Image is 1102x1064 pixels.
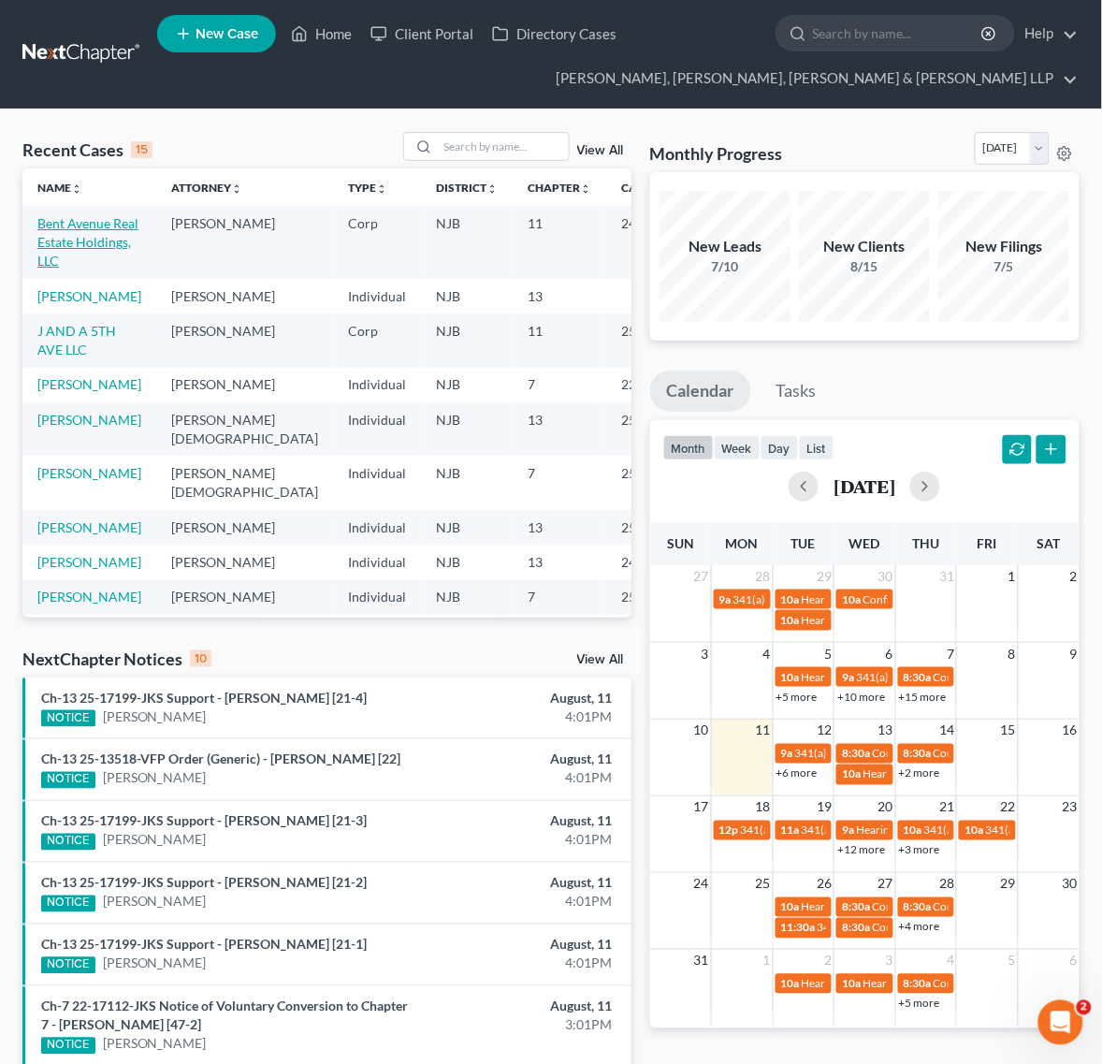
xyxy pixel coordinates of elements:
span: Hearing for [PERSON_NAME] [802,977,948,991]
td: Individual [333,456,421,509]
div: August, 11 [435,689,613,707]
div: NextChapter Notices [22,648,211,670]
a: [PERSON_NAME] [103,1035,207,1054]
td: NJB [421,510,513,545]
span: 26 [815,873,834,896]
span: 7 [945,643,956,665]
span: 8:30a [904,670,932,684]
a: Ch-7 22-17112-JKS Notice of Voluntary Conversion to Chapter 7 - [PERSON_NAME] [47-2] [41,998,408,1033]
td: NJB [421,368,513,402]
td: [PERSON_NAME][DEMOGRAPHIC_DATA] [156,402,333,456]
span: 24 [692,873,711,896]
td: NJB [421,456,513,509]
span: 29 [999,873,1018,896]
span: Hearing for [PERSON_NAME] [802,670,948,684]
a: Chapterunfold_more [528,181,591,195]
div: August, 11 [435,998,613,1016]
span: 9a [719,592,732,606]
td: NJB [421,615,513,687]
a: [PERSON_NAME] [103,769,207,788]
span: New Case [196,27,258,41]
td: [PERSON_NAME] [156,580,333,615]
span: Hearing for [PERSON_NAME] [802,592,948,606]
input: Search by name... [438,133,569,160]
td: Individual [333,510,421,545]
a: Attorneyunfold_more [171,181,242,195]
button: day [761,435,799,460]
span: 2 [1077,1000,1092,1015]
span: Wed [849,535,880,551]
td: NJB [421,206,513,278]
a: Directory Cases [483,17,626,51]
a: +15 more [899,690,947,704]
a: Ch-13 25-13518-VFP Order (Generic) - [PERSON_NAME] [22] [41,751,400,767]
span: 30 [877,565,895,588]
td: 13 [513,279,606,313]
span: 27 [692,565,711,588]
td: [PERSON_NAME] [156,545,333,579]
span: 2 [822,950,834,972]
span: 16 [1061,720,1080,742]
span: 341(a) meeting for [PERSON_NAME] [802,824,982,838]
td: 25-10269 [606,456,696,509]
td: 13 [513,510,606,545]
span: 8:30a [904,900,932,914]
div: 4:01PM [435,955,613,973]
div: August, 11 [435,812,613,831]
span: 10a [781,613,800,627]
span: 8:30a [904,747,932,761]
span: 8 [1007,643,1018,665]
span: 28 [754,565,773,588]
i: unfold_more [71,183,82,195]
button: week [714,435,761,460]
span: 15 [999,720,1018,742]
a: Typeunfold_more [348,181,387,195]
a: [PERSON_NAME] [103,707,207,726]
td: 13 [513,615,606,687]
span: 6 [884,643,895,665]
a: Ch-13 25-17199-JKS Support - [PERSON_NAME] [21-4] [41,690,367,706]
span: 10a [842,592,861,606]
div: 4:01PM [435,769,613,788]
a: Help [1016,17,1079,51]
td: Individual [333,615,421,687]
span: Tue [791,535,816,551]
span: Hearing for [PERSON_NAME] [802,613,948,627]
td: [PERSON_NAME] [156,368,333,402]
td: 13 [513,545,606,579]
td: 25-17657 [606,313,696,367]
div: 4:01PM [435,893,613,911]
span: 19 [815,796,834,819]
td: 7 [513,368,606,402]
div: New Filings [938,236,1069,257]
a: [PERSON_NAME] [37,589,141,605]
i: unfold_more [580,183,591,195]
div: New Clients [799,236,930,257]
a: +4 more [899,920,940,934]
div: August, 11 [435,874,613,893]
a: +12 more [837,843,885,857]
td: NJB [421,313,513,367]
span: 21 [937,796,956,819]
a: Tasks [760,371,834,412]
span: Sat [1037,535,1061,551]
span: 9a [781,747,793,761]
span: 5 [822,643,834,665]
span: 8:30a [842,921,870,935]
div: NOTICE [41,710,95,727]
div: 7/5 [938,257,1069,276]
div: NOTICE [41,834,95,851]
span: 8:30a [842,747,870,761]
span: 17 [692,796,711,819]
span: 3 [700,643,711,665]
div: August, 11 [435,936,613,955]
a: [PERSON_NAME] [103,955,207,973]
input: Search by name... [813,16,984,51]
td: Individual [333,279,421,313]
a: +5 more [899,997,940,1011]
td: Individual [333,402,421,456]
div: 4:01PM [435,831,613,850]
span: Hearing for [PERSON_NAME] [863,767,1008,781]
div: 7/10 [660,257,790,276]
a: Client Portal [361,17,483,51]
